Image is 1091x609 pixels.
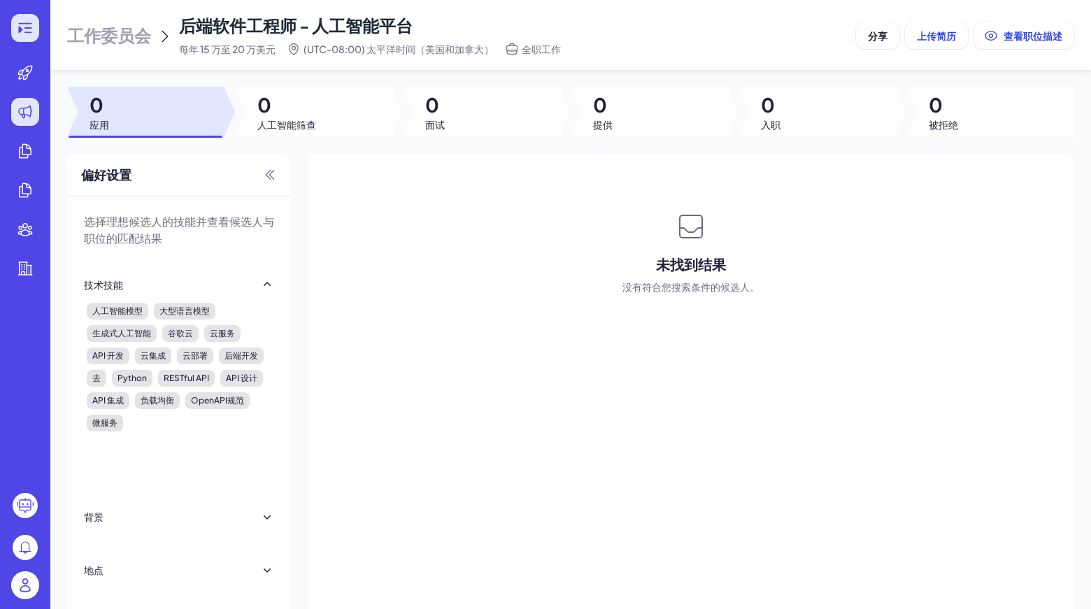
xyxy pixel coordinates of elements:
font: 入职 [761,118,780,131]
font: 大型语言模型 [159,306,210,316]
font: 0 [593,92,607,117]
font: 0 [425,92,439,117]
font: 后端开发 [224,350,258,361]
font: 全职工作 [522,43,561,55]
button: 查看职位描述 [974,22,1074,49]
font: 谷歌云 [168,328,193,338]
font: 被拒绝 [929,118,958,131]
font: 0 [257,92,271,117]
font: API 设计 [226,373,257,383]
button: 上传简历 [905,22,968,49]
font: 微服务 [92,417,117,428]
font: 去 [92,373,101,383]
font: 偏好设置 [81,166,131,182]
font: 0 [761,92,775,117]
font: 选择理想候选人的技能并查看候选人与职位的匹配结果 [84,214,274,245]
font: 生成式人工智能 [92,328,151,338]
img: user_logo.png [11,571,39,599]
font: 分享 [868,29,887,42]
font: 0 [929,92,943,117]
font: 背景 [84,510,104,523]
font: API 开发 [92,350,124,361]
font: 云集成 [141,350,166,361]
font: 工作委员会 [67,24,151,45]
font: 上传简历 [917,29,956,42]
font: 每年 15 万至 20 万美元 [179,43,276,55]
font: 技术技能 [84,278,123,291]
font: 查看职位描述 [1004,29,1062,42]
font: 负载均衡 [141,395,174,406]
font: 应用 [90,118,109,131]
font: 没有符合您搜索条件的候选人。 [622,280,760,293]
font: 提供 [593,118,613,131]
font: 0 [90,92,104,117]
font: Python [117,373,147,383]
font: 后端软件工程师 - 人工智能平台 [179,15,413,36]
font: 云部署 [183,350,208,361]
font: API 集成 [92,395,124,406]
font: 人工智能筛查 [257,118,316,131]
font: 面试 [425,118,445,131]
font: 云服务 [210,328,235,338]
font: RESTful API [164,373,209,383]
button: 分享 [856,22,899,49]
font: 地点 [84,564,104,576]
font: OpenAPI规范 [191,395,244,406]
font: 未找到结果 [656,255,726,273]
font: 人工智能模型 [92,306,143,316]
font: (UTC-08:00) 太平洋时间（美国和加拿大） [304,43,494,55]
